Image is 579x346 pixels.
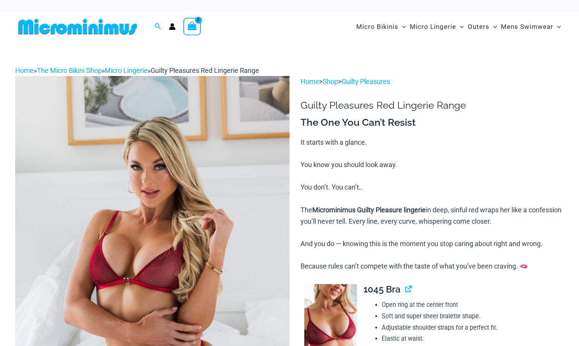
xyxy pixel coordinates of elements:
a: Micro LingerieMenu ToggleMenu Toggle [408,15,466,38]
span: Menu Toggle [553,17,561,36]
p: > > [301,76,564,87]
a: Mens SwimwearMenu ToggleMenu Toggle [499,15,563,38]
nav: Site Navigation [353,14,564,39]
img: MM SHOP LOGO FLAT [15,18,140,35]
span: 1045 Bra [363,284,401,295]
a: Guilty Pleasures [341,77,390,85]
a: View Shopping Cart, empty [183,18,201,35]
li: Soft and super sheer bralette shape. [382,311,564,322]
p: It starts with a glance. You know you should look away. You don’t. You can’t.. The in deep, sinfu... [301,137,564,272]
li: Elastic at waist. [382,333,564,344]
a: The Micro Bikini Shop [37,66,102,74]
a: Home [15,66,34,74]
a: Shop [323,77,338,85]
h3: The One You Can’t Resist [301,116,564,129]
a: Search icon link [154,22,161,32]
a: OutersMenu ToggleMenu Toggle [466,15,499,38]
a: Micro BikinisMenu ToggleMenu Toggle [354,15,408,38]
b: Microminimus Guilty Pleasure lingerie [312,206,426,214]
a: Home [301,77,319,85]
li: Open ring at the center front [382,299,564,311]
a: Micro Lingerie [105,66,148,74]
li: Adjustable shoulder straps for a perfect fit. [382,322,564,333]
span: Menu Toggle [489,17,497,36]
span: Micro Bikinis [356,17,398,36]
span: Outers [468,17,489,36]
span: Menu Toggle [398,17,406,36]
span: Guilty Pleasures Red Lingerie Range [151,66,259,74]
span: » » » [15,66,259,74]
span: Menu Toggle [456,17,464,36]
h1: Guilty Pleasures Red Lingerie Range [301,100,564,111]
span: Micro Lingerie [410,17,456,36]
span: Mens Swimwear [501,17,553,36]
a: Account icon link [169,23,176,30]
